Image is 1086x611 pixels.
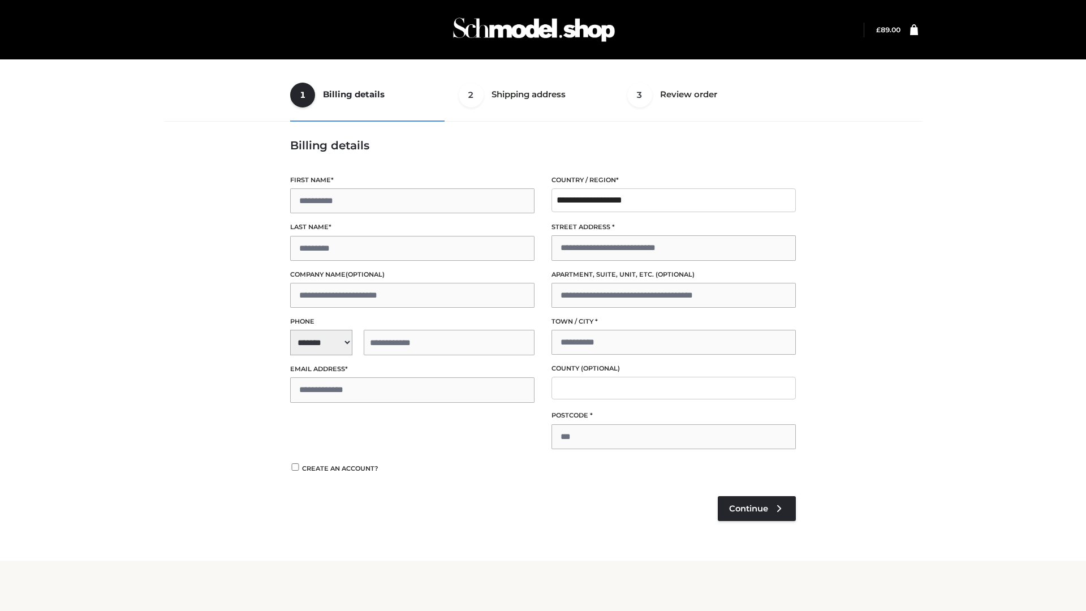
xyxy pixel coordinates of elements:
[876,25,900,34] a: £89.00
[876,25,881,34] span: £
[551,222,796,233] label: Street address
[290,316,535,327] label: Phone
[551,363,796,374] label: County
[729,504,768,514] span: Continue
[346,270,385,278] span: (optional)
[290,364,535,375] label: Email address
[290,269,535,280] label: Company name
[302,464,378,472] span: Create an account?
[876,25,900,34] bdi: 89.00
[551,316,796,327] label: Town / City
[551,175,796,186] label: Country / Region
[290,222,535,233] label: Last name
[449,7,619,52] img: Schmodel Admin 964
[290,139,796,152] h3: Billing details
[581,364,620,372] span: (optional)
[290,463,300,471] input: Create an account?
[551,410,796,421] label: Postcode
[290,175,535,186] label: First name
[718,496,796,521] a: Continue
[656,270,695,278] span: (optional)
[551,269,796,280] label: Apartment, suite, unit, etc.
